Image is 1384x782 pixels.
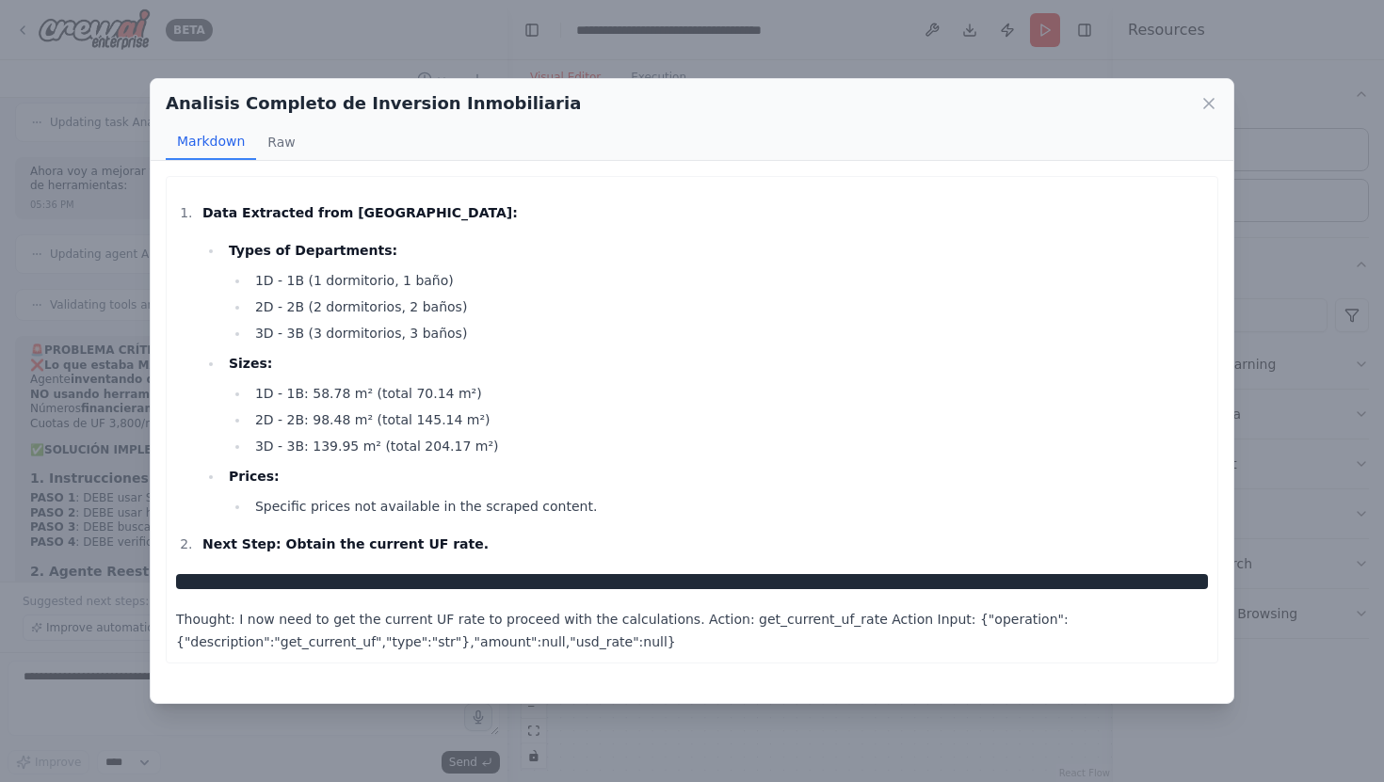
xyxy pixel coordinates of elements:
li: 1D - 1B (1 dormitorio, 1 baño) [249,269,1208,292]
li: Specific prices not available in the scraped content. [249,495,1208,518]
p: Thought: I now need to get the current UF rate to proceed with the calculations. Action: get_curr... [176,608,1208,653]
li: 3D - 3B: 139.95 m² (total 204.17 m²) [249,435,1208,457]
li: 2D - 2B: 98.48 m² (total 145.14 m²) [249,408,1208,431]
strong: Types of Departments: [229,243,397,258]
strong: Sizes: [229,356,272,371]
li: 3D - 3B (3 dormitorios, 3 baños) [249,322,1208,344]
li: 2D - 2B (2 dormitorios, 2 baños) [249,295,1208,318]
strong: Next Step: Obtain the current UF rate. [202,536,489,551]
li: 1D - 1B: 58.78 m² (total 70.14 m²) [249,382,1208,405]
strong: Prices: [229,469,280,484]
button: Raw [256,124,306,160]
button: Markdown [166,124,256,160]
strong: Data Extracted from [GEOGRAPHIC_DATA]: [202,205,518,220]
h2: Analisis Completo de Inversion Inmobiliaria [166,90,581,117]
